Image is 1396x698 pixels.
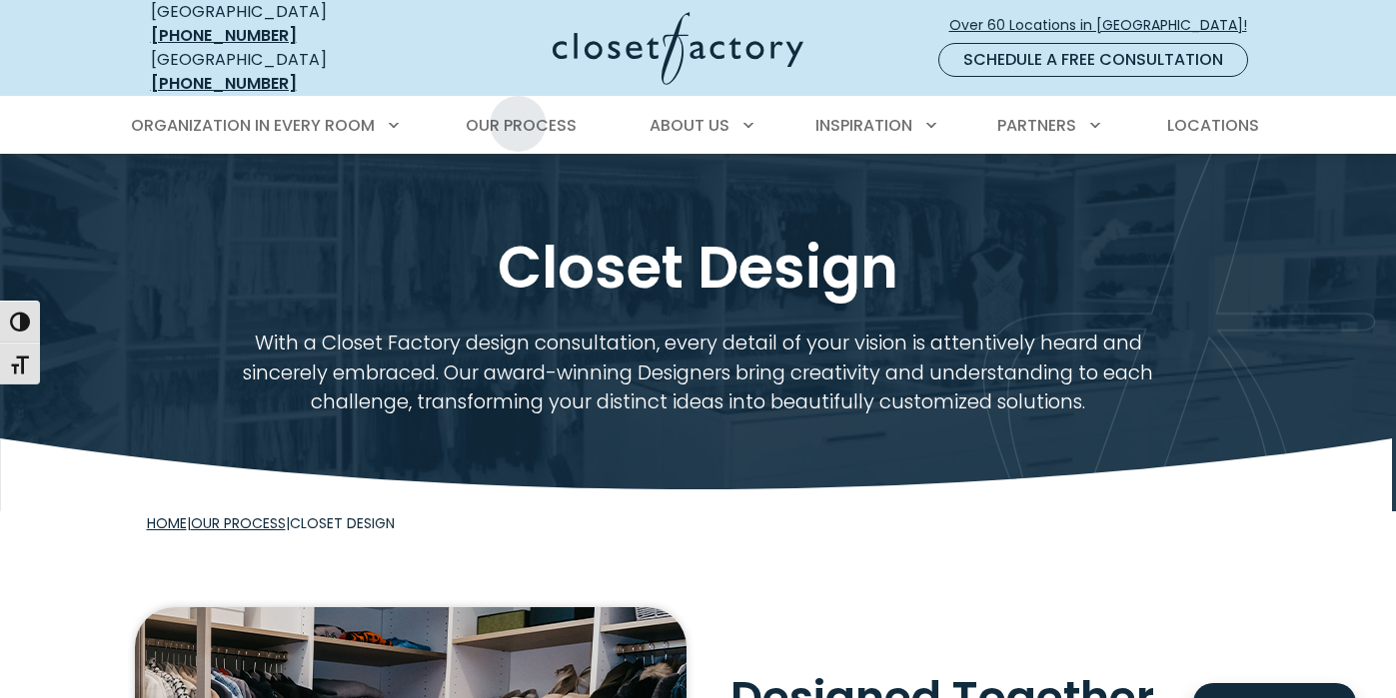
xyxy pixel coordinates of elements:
img: Closet Factory Logo [553,12,803,85]
span: Organization in Every Room [131,114,375,137]
span: Inspiration [815,114,912,137]
a: Home [147,513,187,533]
span: Partners [997,114,1076,137]
nav: Primary Menu [117,98,1280,154]
span: Closet Design [290,513,395,533]
h1: Closet Design [147,231,1250,305]
a: [PHONE_NUMBER] [151,72,297,95]
a: Over 60 Locations in [GEOGRAPHIC_DATA]! [948,8,1264,43]
a: Our Process [191,513,286,533]
span: Locations [1167,114,1259,137]
span: About Us [650,114,729,137]
span: Over 60 Locations in [GEOGRAPHIC_DATA]! [949,15,1263,36]
span: | | [147,513,395,533]
p: With a Closet Factory design consultation, every detail of your vision is attentively heard and s... [241,329,1156,417]
a: Schedule a Free Consultation [938,43,1248,77]
div: [GEOGRAPHIC_DATA] [151,48,396,96]
a: [PHONE_NUMBER] [151,24,297,47]
span: Our Process [466,114,577,137]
